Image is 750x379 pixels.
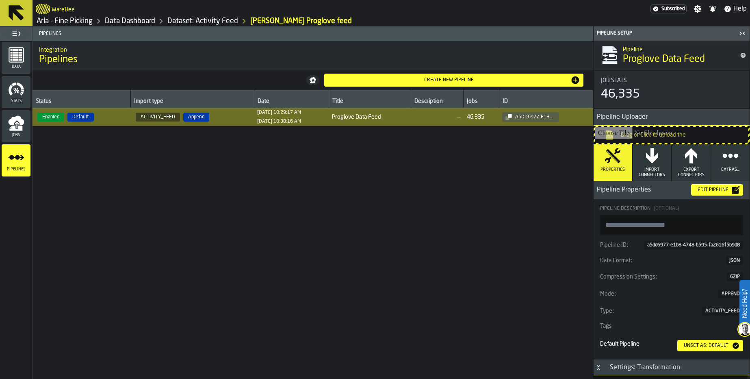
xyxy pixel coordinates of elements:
[627,242,628,248] span: :
[647,242,740,248] span: a5dd6977-e1b8-4748-b595-fa2616f5b9d8
[306,75,319,85] button: button-
[600,305,743,317] div: KeyValueItem-Type
[721,167,739,172] span: Extras...
[36,2,50,16] a: logo-header
[467,98,495,106] div: Jobs
[36,16,391,26] nav: Breadcrumb
[690,5,705,13] label: button-toggle-Settings
[654,206,679,211] span: (Optional)
[502,112,559,122] button: button-a5dd6977-e1b8-4748-b595-fa2616f5b9d8
[600,206,650,211] span: Pipeline Description
[250,17,352,26] div: [PERSON_NAME] Proglove feed
[414,98,460,106] div: Description
[167,17,238,26] a: link-to-/wh/i/48cbecf7-1ea2-4bc9-a439-03d5b66e1a58/data/activity
[332,114,408,120] span: Proglove Data Feed
[722,291,740,297] span: APPEND
[2,167,30,172] span: Pipelines
[600,291,717,297] div: Mode
[705,5,720,13] label: button-toggle-Notifications
[2,65,30,69] span: Data
[675,167,707,178] span: Export Connectors
[467,114,484,120] div: 46,335
[39,45,587,53] h2: Sub Title
[134,98,251,106] div: Import type
[600,255,743,266] button: Data Format:JSON
[2,28,30,39] label: button-toggle-Toggle Full Menu
[594,181,750,199] h3: title-section-Pipeline Properties
[631,257,632,264] span: :
[257,119,301,124] div: Updated: N/A Created: N/A
[39,53,78,66] span: Pipelines
[33,41,593,70] div: title-Pipelines
[600,323,743,329] div: Tags
[52,5,75,13] h2: Sub Title
[600,271,743,283] div: KeyValueItem-Compression Settings
[661,6,685,12] span: Subscribed
[600,255,743,266] div: KeyValueItem-Data Format
[650,4,687,13] a: link-to-/wh/i/48cbecf7-1ea2-4bc9-a439-03d5b66e1a58/settings/billing
[594,109,750,126] h3: title-section-Pipeline Uploader
[623,45,733,53] h2: Sub Title
[105,17,155,26] a: link-to-/wh/i/48cbecf7-1ea2-4bc9-a439-03d5b66e1a58/data
[2,133,30,137] span: Jobs
[332,98,408,106] div: Title
[594,364,603,371] button: Button-Settings: Transformation-open
[600,288,743,300] div: KeyValueItem-Mode
[594,26,750,41] header: Pipeline Setup
[623,53,705,66] span: Proglove Data Feed
[605,363,685,372] div: Settings: Transformation
[600,306,743,316] button: Type:ACTIVITY_FEED
[600,215,743,235] textarea: Pipeline Description(Optional)
[2,99,30,103] span: Stats
[705,308,740,314] span: ACTIVITY_FEED
[257,110,301,115] div: Updated: N/A Created: N/A
[601,77,742,84] div: Title
[414,114,460,120] span: —
[257,110,301,115] span: 1723537757293
[37,113,64,122] span: Enabled
[636,167,668,178] span: Import Connectors
[613,308,614,314] span: :
[740,281,749,326] label: Need Help?
[600,289,743,299] button: Mode:APPEND
[691,184,743,196] button: button-Edit Pipeline
[656,274,657,280] span: :
[512,114,556,120] div: a5dd6977-e1b8-4748-b595-fa2616f5b9d8
[600,341,671,347] div: Default Pipeline
[594,359,750,376] h3: title-section-Settings: Transformation
[694,187,732,193] div: Edit Pipeline
[595,30,737,36] div: Pipeline Setup
[36,31,593,37] span: Pipelines
[594,41,750,70] div: title-Proglove Data Feed
[594,185,685,195] span: Pipeline Properties
[594,71,749,108] div: stat-Job Stats
[2,144,30,177] li: menu Pipelines
[601,77,627,84] span: Job Stats
[36,98,127,106] div: Status
[600,272,743,282] button: Compression Settings:GZIP
[257,119,301,124] span: 1738143496883
[600,308,701,314] div: Type
[136,113,180,122] span: ACTIVITY_FEED
[720,4,750,14] label: button-toggle-Help
[183,113,209,122] span: Append
[2,76,30,109] li: menu Stats
[595,127,748,143] input: Drag or Click to upload the
[600,240,743,250] button: Pipeline ID:a5dd6977-e1b8-4748-b595-fa2616f5b9d8
[601,87,640,102] div: 46,335
[37,17,93,26] a: link-to-/wh/i/48cbecf7-1ea2-4bc9-a439-03d5b66e1a58
[2,110,30,143] li: menu Jobs
[650,4,687,13] div: Menu Subscription
[730,274,740,280] span: GZIP
[600,242,643,248] div: Pipeline ID
[733,4,747,14] span: Help
[67,113,94,122] span: Default
[677,340,743,351] button: button-Unset as: Default
[600,274,726,280] div: Compression Settings
[594,112,648,122] span: Pipeline Uploader
[729,258,740,264] span: JSON
[600,167,625,172] span: Properties
[503,98,590,106] div: ID
[2,42,30,74] li: menu Data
